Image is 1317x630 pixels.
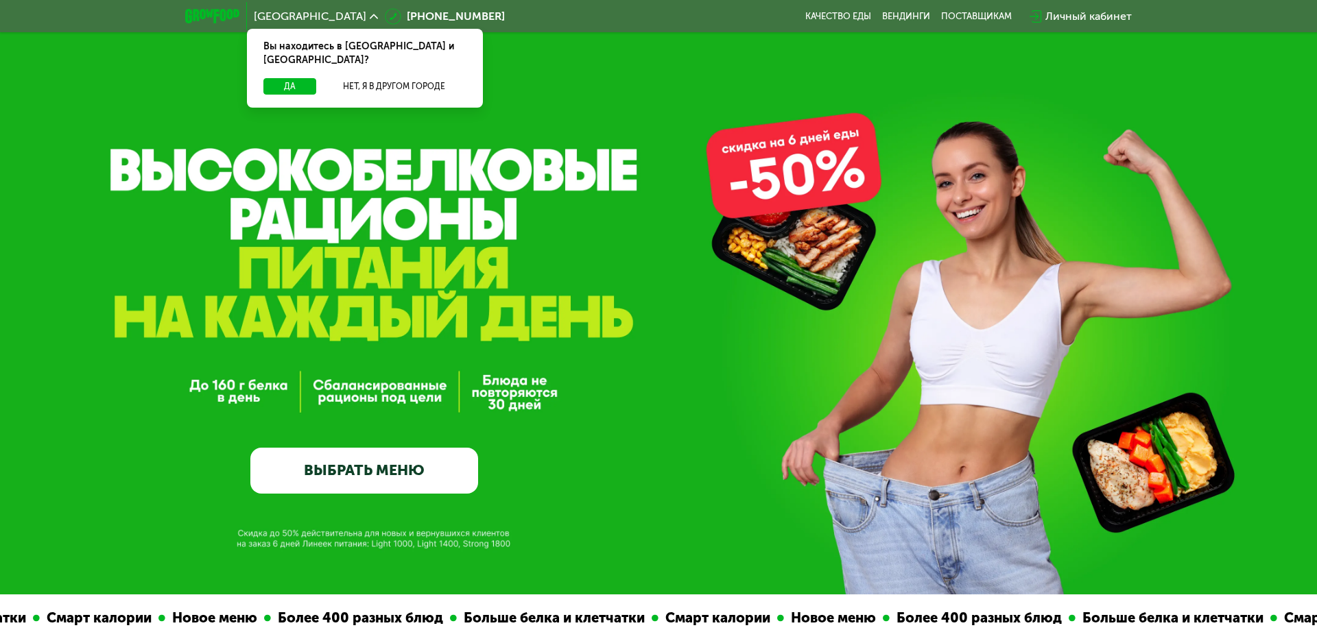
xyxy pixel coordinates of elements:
[163,607,261,629] div: Новое меню
[805,11,871,22] a: Качество еды
[656,607,774,629] div: Смарт калории
[882,11,930,22] a: Вендинги
[941,11,1012,22] div: поставщикам
[268,607,447,629] div: Более 400 разных блюд
[1073,607,1268,629] div: Больше белка и клетчатки
[1045,8,1132,25] div: Личный кабинет
[454,607,649,629] div: Больше белка и клетчатки
[263,78,316,95] button: Да
[322,78,466,95] button: Нет, я в другом городе
[781,607,880,629] div: Новое меню
[385,8,505,25] a: [PHONE_NUMBER]
[37,607,156,629] div: Смарт калории
[250,448,478,494] a: ВЫБРАТЬ МЕНЮ
[887,607,1066,629] div: Более 400 разных блюд
[247,29,483,78] div: Вы находитесь в [GEOGRAPHIC_DATA] и [GEOGRAPHIC_DATA]?
[254,11,366,22] span: [GEOGRAPHIC_DATA]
